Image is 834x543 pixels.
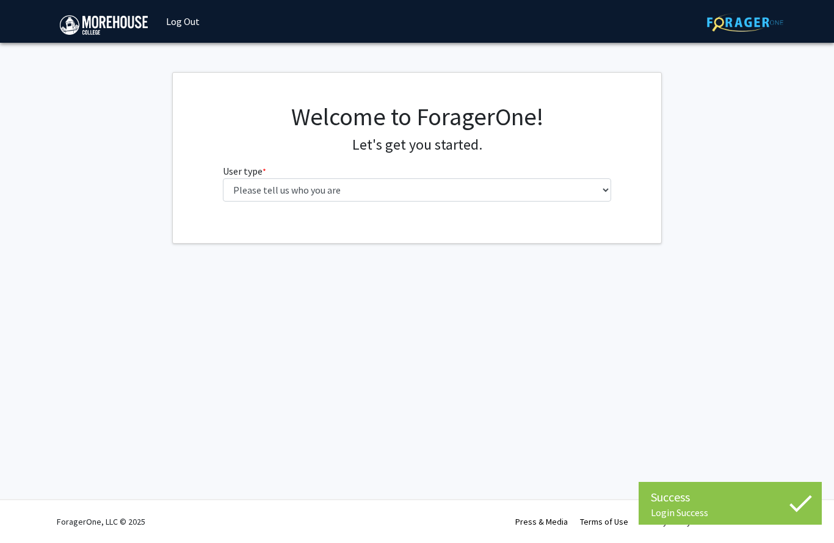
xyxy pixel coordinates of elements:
[223,102,612,131] h1: Welcome to ForagerOne!
[223,164,266,178] label: User type
[651,488,810,506] div: Success
[60,15,148,35] img: Morehouse College Logo
[515,516,568,527] a: Press & Media
[580,516,628,527] a: Terms of Use
[57,500,145,543] div: ForagerOne, LLC © 2025
[223,136,612,154] h4: Let's get you started.
[651,506,810,519] div: Login Success
[707,13,783,32] img: ForagerOne Logo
